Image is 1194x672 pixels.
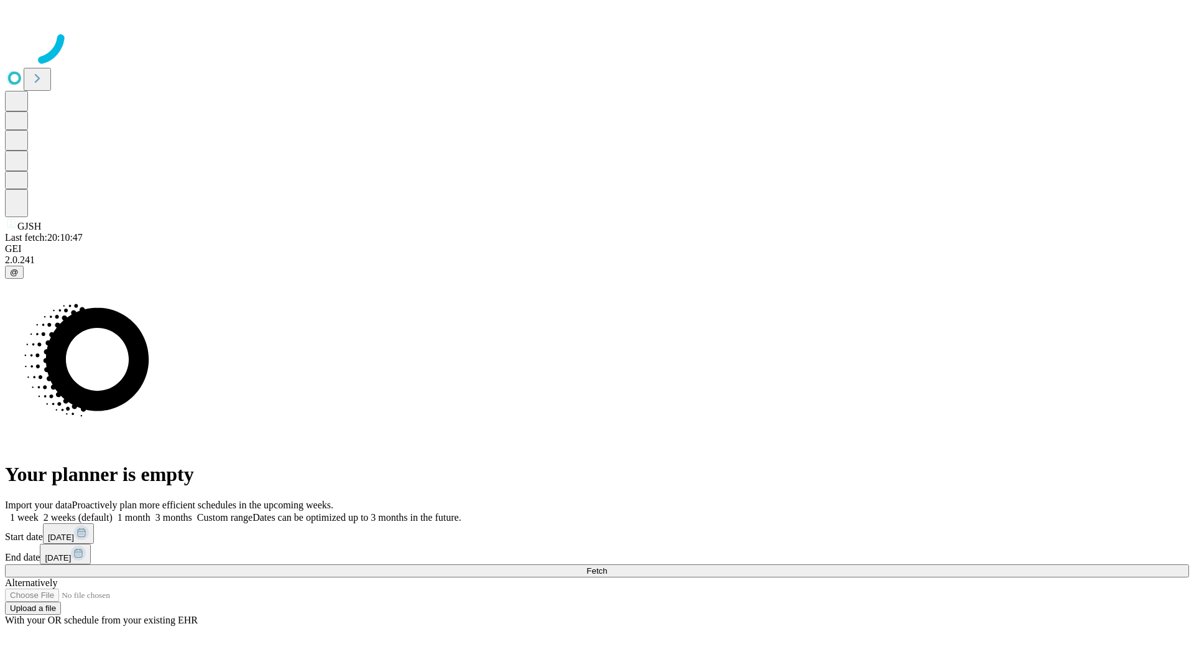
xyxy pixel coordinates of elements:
[5,232,83,243] span: Last fetch: 20:10:47
[5,266,24,279] button: @
[5,602,61,615] button: Upload a file
[118,512,150,523] span: 1 month
[155,512,192,523] span: 3 months
[5,523,1189,544] div: Start date
[5,243,1189,254] div: GEI
[45,553,71,562] span: [DATE]
[5,615,198,625] span: With your OR schedule from your existing EHR
[252,512,461,523] span: Dates can be optimized up to 3 months in the future.
[5,577,57,588] span: Alternatively
[5,500,72,510] span: Import your data
[5,463,1189,486] h1: Your planner is empty
[17,221,41,231] span: GJSH
[197,512,252,523] span: Custom range
[586,566,607,576] span: Fetch
[5,564,1189,577] button: Fetch
[5,254,1189,266] div: 2.0.241
[40,544,91,564] button: [DATE]
[5,544,1189,564] div: End date
[44,512,113,523] span: 2 weeks (default)
[72,500,333,510] span: Proactively plan more efficient schedules in the upcoming weeks.
[48,533,74,542] span: [DATE]
[43,523,94,544] button: [DATE]
[10,268,19,277] span: @
[10,512,39,523] span: 1 week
